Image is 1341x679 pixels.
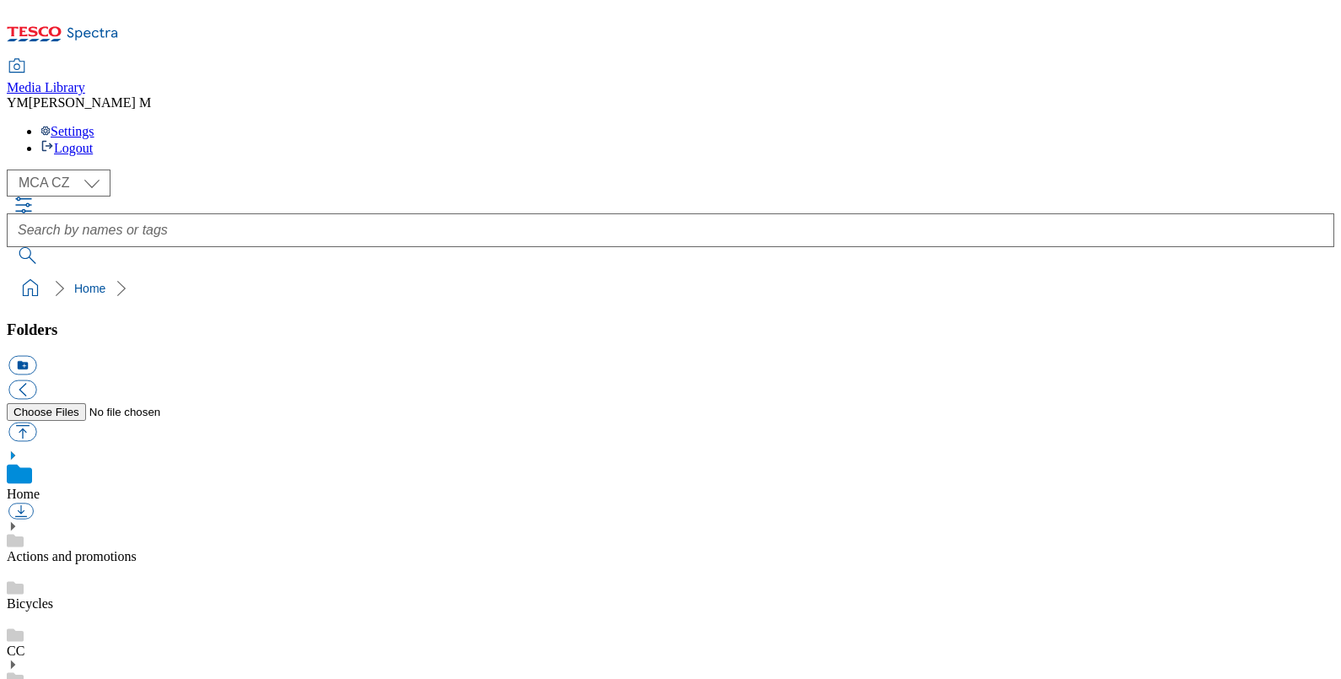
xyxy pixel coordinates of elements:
a: home [17,275,44,302]
span: YM [7,95,29,110]
input: Search by names or tags [7,213,1334,247]
a: Home [74,282,105,295]
a: Logout [40,141,93,155]
a: Home [7,487,40,501]
a: CC [7,644,24,658]
h3: Folders [7,321,1334,339]
span: Media Library [7,80,85,94]
a: Media Library [7,60,85,95]
span: [PERSON_NAME] M [29,95,151,110]
a: Settings [40,124,94,138]
a: Actions and promotions [7,549,137,563]
nav: breadcrumb [7,272,1334,304]
a: Bicycles [7,596,53,611]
